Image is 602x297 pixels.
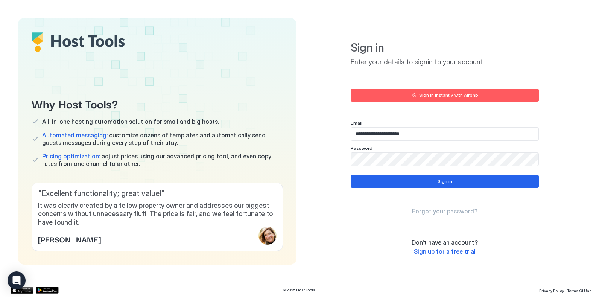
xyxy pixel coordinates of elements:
div: Sign in [438,178,452,185]
span: © 2025 Host Tools [283,288,315,292]
span: Don't have an account? [412,239,478,246]
input: Input Field [351,153,538,166]
a: App Store [11,287,33,294]
a: Forgot your password? [412,207,477,215]
div: Sign in instantly with Airbnb [419,92,478,99]
input: Input Field [351,128,538,140]
span: Enter your details to signin to your account [351,58,539,67]
span: All-in-one hosting automation solution for small and big hosts. [42,118,219,125]
button: Sign in instantly with Airbnb [351,89,539,102]
span: " Excellent functionality; great value! " [38,189,277,198]
span: Why Host Tools? [32,95,283,112]
span: Pricing optimization: [42,152,100,160]
a: Terms Of Use [567,286,591,294]
span: customize dozens of templates and automatically send guests messages during every step of their s... [42,131,283,146]
a: Sign up for a free trial [414,248,476,256]
button: Sign in [351,175,539,188]
span: Email [351,120,362,126]
div: profile [258,227,277,245]
span: Sign in [351,41,539,55]
span: Password [351,145,372,151]
a: Privacy Policy [539,286,564,294]
span: [PERSON_NAME] [38,233,101,245]
span: adjust prices using our advanced pricing tool, and even copy rates from one channel to another. [42,152,283,168]
span: Automated messaging: [42,131,108,139]
span: Terms Of Use [567,288,591,293]
span: It was clearly created by a fellow property owner and addresses our biggest concerns without unne... [38,201,277,227]
span: Privacy Policy [539,288,564,293]
div: Open Intercom Messenger [8,271,26,289]
a: Google Play Store [36,287,59,294]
